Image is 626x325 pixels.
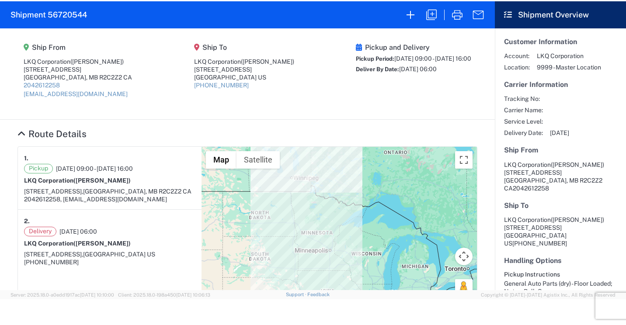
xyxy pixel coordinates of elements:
button: Map camera controls [455,248,473,265]
h6: Pickup Instructions [504,271,617,278]
span: Pickup [24,164,53,173]
div: [STREET_ADDRESS] [24,66,132,73]
button: Show satellite imagery [236,151,280,169]
address: [GEOGRAPHIC_DATA] US [504,216,617,247]
h5: Pickup and Delivery [356,43,471,52]
span: ([PERSON_NAME]) [73,177,131,184]
a: [PHONE_NUMBER] [194,82,249,89]
span: [STREET_ADDRESS], [24,251,83,258]
div: [GEOGRAPHIC_DATA] US [194,73,294,81]
span: [DATE] 10:06:13 [176,292,210,297]
span: Pickup Period: [356,55,394,62]
button: Toggle fullscreen view [455,151,473,169]
span: ([PERSON_NAME]) [241,58,294,65]
div: [STREET_ADDRESS] [194,66,294,73]
h5: Carrier Information [504,80,617,89]
span: 9999 - Master Location [537,63,601,71]
button: Drag Pegman onto the map to open Street View [455,279,473,297]
address: [GEOGRAPHIC_DATA], MB R2C2Z2 CA [504,161,617,192]
h5: Ship From [24,43,132,52]
span: [DATE] 06:00 [399,66,437,73]
header: Shipment Overview [495,1,626,28]
div: General Auto Parts (dry) - Floor Loaded; Notes: Bulk Cores. [504,280,617,295]
h2: Shipment 56720544 [10,10,87,20]
h5: Ship To [194,43,294,52]
h5: Handling Options [504,256,617,265]
span: [PHONE_NUMBER] [512,240,567,247]
span: LKQ Corporation [504,161,551,168]
button: Show street map [206,151,236,169]
span: Delivery Date: [504,129,543,137]
span: [GEOGRAPHIC_DATA] US [83,251,155,258]
span: [DATE] [550,129,569,137]
span: LKQ Corporation [STREET_ADDRESS] [504,216,604,231]
span: Server: 2025.18.0-a0edd1917ac [10,292,114,297]
span: [STREET_ADDRESS] [504,169,562,176]
span: ([PERSON_NAME]) [73,240,131,247]
span: Account: [504,52,530,60]
span: [DATE] 09:00 - [DATE] 16:00 [56,165,133,173]
a: Feedback [307,292,330,297]
a: Support [286,292,308,297]
span: [DATE] 09:00 - [DATE] 16:00 [394,55,471,62]
span: 2042612258 [513,185,549,192]
span: [GEOGRAPHIC_DATA], MB R2C2Z2 CA [83,188,191,195]
span: Copyright © [DATE]-[DATE] Agistix Inc., All Rights Reserved [481,291,616,299]
a: 2042612258 [24,82,60,89]
span: Client: 2025.18.0-198a450 [118,292,210,297]
strong: LKQ Corporation [24,177,131,184]
div: 2042612258, [EMAIL_ADDRESS][DOMAIN_NAME] [24,195,195,203]
a: Hide Details [17,128,87,139]
span: ([PERSON_NAME]) [551,216,604,223]
a: [EMAIL_ADDRESS][DOMAIN_NAME] [24,90,128,97]
span: [STREET_ADDRESS], [24,188,83,195]
div: [GEOGRAPHIC_DATA], MB R2C2Z2 CA [24,73,132,81]
span: Deliver By Date: [356,66,399,73]
span: Location: [504,63,530,71]
h5: Customer Information [504,38,617,46]
span: Tracking No: [504,95,543,103]
span: [DATE] 10:10:00 [80,292,114,297]
div: [PHONE_NUMBER] [24,258,195,266]
span: Service Level: [504,118,543,125]
strong: 2. [24,216,30,227]
h5: Ship To [504,201,617,210]
span: ([PERSON_NAME]) [70,58,124,65]
strong: LKQ Corporation [24,240,131,247]
span: Delivery [24,227,56,236]
div: LKQ Corporation [24,58,132,66]
span: LKQ Corporation [537,52,601,60]
div: LKQ Corporation [194,58,294,66]
span: ([PERSON_NAME]) [551,161,604,168]
strong: 1. [24,153,28,164]
span: Carrier Name: [504,106,543,114]
h5: Ship From [504,146,617,154]
span: [DATE] 06:00 [59,228,97,235]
